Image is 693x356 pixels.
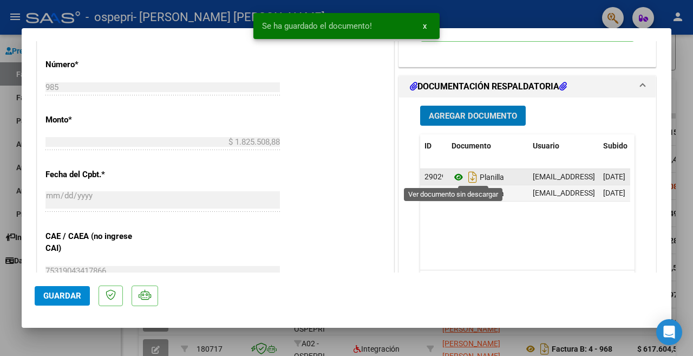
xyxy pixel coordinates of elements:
[424,172,446,181] span: 29029
[452,141,491,150] span: Documento
[420,270,635,297] div: 2 total
[45,169,147,181] p: Fecha del Cpbt.
[603,189,625,197] span: [DATE]
[262,21,372,31] span: Se ha guardado el documento!
[656,319,682,345] div: Open Intercom Messenger
[528,134,599,158] datatable-header-cell: Usuario
[35,286,90,306] button: Guardar
[423,21,427,31] span: x
[452,189,504,198] span: Planilla
[420,106,526,126] button: Agregar Documento
[410,80,567,93] h1: DOCUMENTACIÓN RESPALDATORIA
[599,134,653,158] datatable-header-cell: Subido
[447,134,528,158] datatable-header-cell: Documento
[414,16,435,36] button: x
[399,76,656,98] mat-expansion-panel-header: DOCUMENTACIÓN RESPALDATORIA
[45,59,147,71] p: Número
[603,141,627,150] span: Subido
[466,185,480,202] i: Descargar documento
[429,111,517,121] span: Agregar Documento
[424,189,446,197] span: 30780
[452,173,504,182] span: Planilla
[45,114,147,126] p: Monto
[466,169,480,186] i: Descargar documento
[424,141,432,150] span: ID
[399,98,656,322] div: DOCUMENTACIÓN RESPALDATORIA
[603,172,625,181] span: [DATE]
[43,291,81,301] span: Guardar
[45,230,147,255] p: CAE / CAEA (no ingrese CAI)
[420,134,447,158] datatable-header-cell: ID
[533,141,559,150] span: Usuario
